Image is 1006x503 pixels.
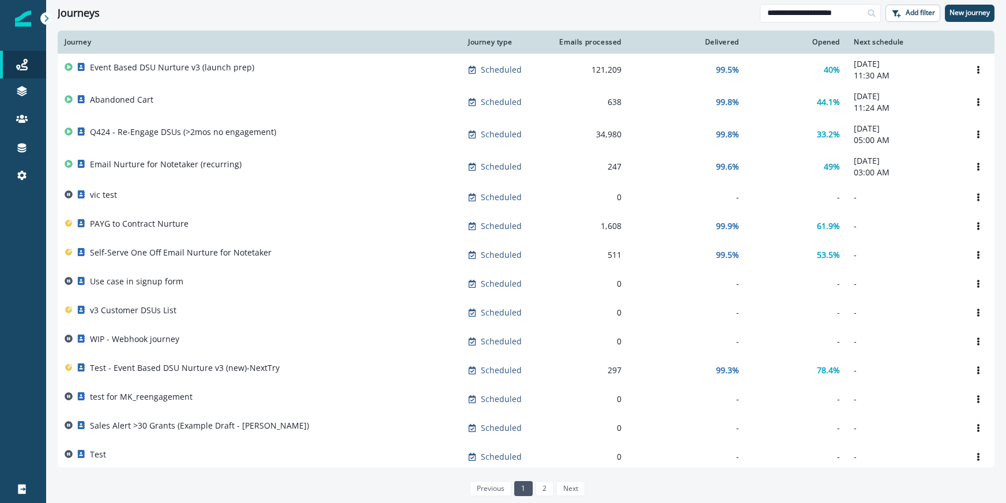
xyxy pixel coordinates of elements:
[716,249,739,261] p: 99.5%
[58,7,100,20] h1: Journeys
[854,102,955,114] p: 11:24 AM
[753,37,840,47] div: Opened
[555,278,621,290] div: 0
[58,442,994,471] a: TestScheduled0---Options
[716,161,739,172] p: 99.6%
[950,9,990,17] p: New journey
[58,298,994,327] a: v3 Customer DSUs ListScheduled0---Options
[969,246,988,264] button: Options
[854,134,955,146] p: 05:00 AM
[753,451,840,463] div: -
[555,64,621,76] div: 121,209
[854,37,955,47] div: Next schedule
[817,220,840,232] p: 61.9%
[90,189,117,201] p: vic test
[635,393,739,405] div: -
[90,333,179,345] p: WIP - Webhook journey
[854,278,955,290] p: -
[854,91,955,102] p: [DATE]
[716,129,739,140] p: 99.8%
[969,126,988,143] button: Options
[90,362,280,374] p: Test - Event Based DSU Nurture v3 (new)-NextTry
[90,391,193,403] p: test for MK_reengagement
[969,391,988,408] button: Options
[555,161,621,172] div: 247
[58,269,994,298] a: Use case in signup formScheduled0---Options
[906,9,935,17] p: Add filter
[753,393,840,405] div: -
[817,249,840,261] p: 53.5%
[854,422,955,434] p: -
[58,356,994,385] a: Test - Event Based DSU Nurture v3 (new)-NextTryScheduled29799.3%78.4%-Options
[635,37,739,47] div: Delivered
[635,422,739,434] div: -
[817,96,840,108] p: 44.1%
[854,249,955,261] p: -
[969,189,988,206] button: Options
[481,451,522,463] p: Scheduled
[58,54,994,86] a: Event Based DSU Nurture v3 (launch prep)Scheduled121,20999.5%40%[DATE]11:30 AMOptions
[58,327,994,356] a: WIP - Webhook journeyScheduled0---Options
[635,278,739,290] div: -
[481,129,522,140] p: Scheduled
[514,481,532,496] a: Page 1 is your current page
[854,365,955,376] p: -
[481,64,522,76] p: Scheduled
[90,126,276,138] p: Q424 - Re-Engage DSUs (>2mos no engagement)
[886,5,940,22] button: Add filter
[15,10,31,27] img: Inflection
[854,336,955,347] p: -
[716,365,739,376] p: 99.3%
[555,422,621,434] div: 0
[481,336,522,347] p: Scheduled
[753,278,840,290] div: -
[555,96,621,108] div: 638
[969,333,988,350] button: Options
[854,70,955,81] p: 11:30 AM
[90,218,189,230] p: PAYG to Contract Nurture
[90,276,183,287] p: Use case in signup form
[58,183,994,212] a: vic testScheduled0---Options
[555,336,621,347] div: 0
[481,161,522,172] p: Scheduled
[555,37,621,47] div: Emails processed
[481,220,522,232] p: Scheduled
[753,192,840,203] div: -
[90,247,272,258] p: Self-Serve One Off Email Nurture for Notetaker
[854,307,955,318] p: -
[481,249,522,261] p: Scheduled
[969,61,988,78] button: Options
[58,151,994,183] a: Email Nurture for Notetaker (recurring)Scheduled24799.6%49%[DATE]03:00 AMOptions
[90,305,176,316] p: v3 Customer DSUs List
[58,241,994,269] a: Self-Serve One Off Email Nurture for NotetakerScheduled51199.5%53.5%-Options
[716,220,739,232] p: 99.9%
[90,159,242,170] p: Email Nurture for Notetaker (recurring)
[90,94,153,106] p: Abandoned Cart
[481,96,522,108] p: Scheduled
[716,96,739,108] p: 99.8%
[854,167,955,178] p: 03:00 AM
[481,192,522,203] p: Scheduled
[716,64,739,76] p: 99.5%
[481,307,522,318] p: Scheduled
[817,365,840,376] p: 78.4%
[969,448,988,466] button: Options
[635,192,739,203] div: -
[555,307,621,318] div: 0
[969,217,988,235] button: Options
[555,365,621,376] div: 297
[481,278,522,290] p: Scheduled
[969,275,988,292] button: Options
[753,336,840,347] div: -
[481,393,522,405] p: Scheduled
[969,93,988,111] button: Options
[536,481,553,496] a: Page 2
[854,58,955,70] p: [DATE]
[969,158,988,175] button: Options
[468,37,541,47] div: Journey type
[481,422,522,434] p: Scheduled
[635,451,739,463] div: -
[635,307,739,318] div: -
[854,155,955,167] p: [DATE]
[555,451,621,463] div: 0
